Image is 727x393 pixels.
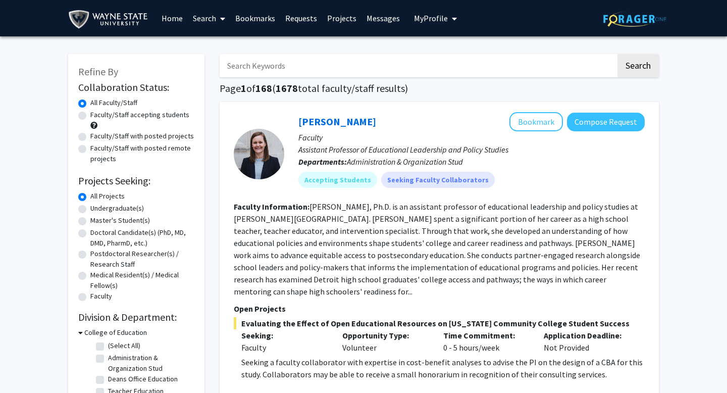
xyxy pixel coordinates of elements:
[536,329,637,354] div: Not Provided
[90,249,194,270] label: Postdoctoral Researcher(s) / Research Staff
[298,131,645,143] p: Faculty
[322,1,361,36] a: Projects
[90,270,194,291] label: Medical Resident(s) / Medical Fellow(s)
[234,202,309,212] b: Faculty Information:
[241,329,327,341] p: Seeking:
[108,353,192,374] label: Administration & Organization Stud
[78,311,194,323] h2: Division & Department:
[90,191,125,202] label: All Projects
[234,202,640,297] fg-read-more: [PERSON_NAME], Ph.D. is an assistant professor of educational leadership and policy studies at [P...
[108,374,178,384] label: Deans Office Education
[90,203,144,214] label: Undergraduate(s)
[241,356,645,380] p: Seeking a faculty collaborator with expertise in cost-benefit analyses to advise the PI on the de...
[298,115,376,128] a: [PERSON_NAME]
[90,291,112,302] label: Faculty
[90,97,137,108] label: All Faculty/Staff
[108,340,140,351] label: (Select All)
[567,113,645,131] button: Compose Request to Stacey Brockman
[78,175,194,187] h2: Projects Seeking:
[78,81,194,93] h2: Collaboration Status:
[298,157,347,167] b: Departments:
[298,143,645,156] p: Assistant Professor of Educational Leadership and Policy Studies
[157,1,188,36] a: Home
[90,215,150,226] label: Master's Student(s)
[8,348,43,385] iframe: Chat
[276,82,298,94] span: 1678
[220,54,616,77] input: Search Keywords
[361,1,405,36] a: Messages
[230,1,280,36] a: Bookmarks
[342,329,428,341] p: Opportunity Type:
[443,329,529,341] p: Time Commitment:
[234,317,645,329] span: Evaluating the Effect of Open Educational Resources on [US_STATE] Community College Student Success
[188,1,230,36] a: Search
[298,172,377,188] mat-chip: Accepting Students
[90,143,194,164] label: Faculty/Staff with posted remote projects
[544,329,630,341] p: Application Deadline:
[220,82,659,94] h1: Page of ( total faculty/staff results)
[68,8,152,31] img: Wayne State University Logo
[414,13,448,23] span: My Profile
[90,131,194,141] label: Faculty/Staff with posted projects
[234,303,645,315] p: Open Projects
[335,329,436,354] div: Volunteer
[347,157,463,167] span: Administration & Organization Stud
[84,327,147,338] h3: College of Education
[381,172,495,188] mat-chip: Seeking Faculty Collaborators
[603,11,666,27] img: ForagerOne Logo
[509,112,563,131] button: Add Stacey Brockman to Bookmarks
[90,110,189,120] label: Faculty/Staff accepting students
[90,227,194,249] label: Doctoral Candidate(s) (PhD, MD, DMD, PharmD, etc.)
[241,82,246,94] span: 1
[436,329,537,354] div: 0 - 5 hours/week
[280,1,322,36] a: Requests
[78,65,118,78] span: Refine By
[241,341,327,354] div: Faculty
[617,54,659,77] button: Search
[255,82,272,94] span: 168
